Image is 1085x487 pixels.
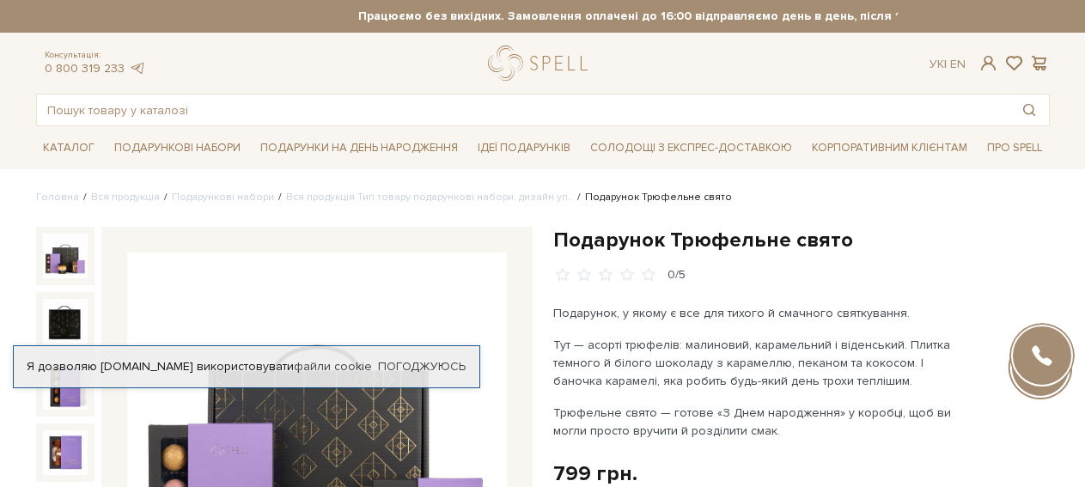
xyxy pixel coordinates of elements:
div: 0/5 [667,267,686,283]
a: En [950,57,966,71]
p: Тут — асорті трюфелів: малиновий, карамельний і віденський. Плитка темного й білого шоколаду з ка... [553,336,956,390]
a: logo [488,46,595,81]
img: Подарунок Трюфельне свято [43,430,88,475]
a: Корпоративним клієнтам [805,133,974,162]
a: 0 800 319 233 [45,61,125,76]
a: Вся продукція [91,191,160,204]
span: Подарунки на День народження [253,135,465,161]
a: Погоджуюсь [378,359,466,374]
img: Подарунок Трюфельне свято [43,299,88,344]
a: Вся продукція Тип товару подарункові набори. дизайн уп.. [286,191,573,204]
span: Про Spell [980,135,1049,161]
div: 799 грн. [553,460,637,487]
img: Подарунок Трюфельне свято [43,234,88,278]
li: Подарунок Трюфельне свято [573,190,732,205]
a: файли cookie [294,359,372,374]
span: Каталог [36,135,101,161]
a: Головна [36,191,79,204]
a: Подарункові набори [172,191,274,204]
span: Подарункові набори [107,135,247,161]
a: telegram [129,61,146,76]
div: Ук [930,57,966,72]
a: Солодощі з експрес-доставкою [583,133,799,162]
p: Подарунок, у якому є все для тихого й смачного святкування. [553,304,956,322]
span: Ідеї подарунків [471,135,577,161]
span: | [944,57,947,71]
div: Я дозволяю [DOMAIN_NAME] використовувати [14,359,479,374]
h1: Подарунок Трюфельне свято [553,227,1050,253]
span: Консультація: [45,50,146,61]
input: Пошук товару у каталозі [37,94,1009,125]
button: Пошук товару у каталозі [1009,94,1049,125]
p: Трюфельне свято — готове «З Днем народження» у коробці, щоб ви могли просто вручити й розділити с... [553,404,956,440]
